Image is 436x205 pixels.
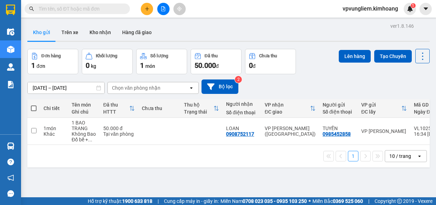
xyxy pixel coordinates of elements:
[412,3,414,8] span: 1
[29,6,34,11] span: search
[28,82,104,94] input: Select a date range.
[420,3,432,15] button: caret-down
[31,61,35,70] span: 1
[184,109,213,115] div: Trạng thái
[309,200,311,203] span: ⚪️
[323,126,354,131] div: TUYỀN
[265,102,310,108] div: VP nhận
[361,102,401,108] div: VP gửi
[265,109,310,115] div: ĐC giao
[220,197,307,205] span: Miền Nam
[259,53,277,58] div: Chưa thu
[7,159,14,165] span: question-circle
[88,137,92,142] span: ...
[103,126,135,131] div: 50.000 đ
[7,46,14,53] img: warehouse-icon
[27,49,78,74] button: Đơn hàng1đơn
[390,22,414,30] div: ver 1.8.146
[202,79,238,94] button: Bộ lọc
[361,128,407,134] div: VP [PERSON_NAME]
[253,63,256,69] span: đ
[72,102,96,108] div: Tên món
[7,63,14,71] img: warehouse-icon
[158,197,159,205] span: |
[226,131,254,137] div: 0908752117
[117,24,157,41] button: Hàng đã giao
[140,61,144,70] span: 1
[44,105,65,111] div: Chi tiết
[226,110,258,115] div: Số điện thoại
[226,101,258,107] div: Người nhận
[164,197,219,205] span: Cung cấp máy in - giấy in:
[103,102,129,108] div: Đã thu
[397,199,402,204] span: copyright
[243,198,307,204] strong: 0708 023 035 - 0935 103 250
[173,3,186,15] button: aim
[145,63,155,69] span: món
[323,102,354,108] div: Người gửi
[177,6,182,11] span: aim
[37,63,45,69] span: đơn
[189,85,194,91] svg: open
[82,49,133,74] button: Khối lượng0kg
[191,49,242,74] button: Đã thu50.000đ
[84,24,117,41] button: Kho nhận
[323,109,354,115] div: Số điện thoại
[323,131,351,137] div: 0985452858
[150,53,168,58] div: Số lượng
[112,84,160,91] div: Chọn văn phòng nhận
[333,198,363,204] strong: 0369 525 060
[348,151,358,161] button: 1
[358,99,410,118] th: Toggle SortBy
[145,6,150,11] span: plus
[226,126,258,131] div: LOAN
[44,126,65,131] div: 1 món
[157,3,170,15] button: file-add
[339,50,371,63] button: Lên hàng
[417,153,422,159] svg: open
[27,24,56,41] button: Kho gửi
[361,109,401,115] div: ĐC lấy
[103,109,129,115] div: HTTT
[7,142,14,150] img: warehouse-icon
[136,49,187,74] button: Số lượng1món
[7,174,14,181] span: notification
[184,102,213,108] div: Thu hộ
[216,63,219,69] span: đ
[6,5,15,15] img: logo-vxr
[194,61,216,70] span: 50.000
[265,126,316,137] div: VP [PERSON_NAME] ([GEOGRAPHIC_DATA])
[122,198,152,204] strong: 1900 633 818
[249,61,253,70] span: 0
[91,63,96,69] span: kg
[423,6,429,12] span: caret-down
[389,153,411,160] div: 10 / trang
[245,49,296,74] button: Chưa thu0đ
[7,28,14,36] img: warehouse-icon
[41,53,61,58] div: Đơn hàng
[103,131,135,137] div: Tại văn phòng
[142,105,177,111] div: Chưa thu
[86,61,90,70] span: 0
[407,6,413,12] img: icon-new-feature
[235,76,242,83] sup: 2
[100,99,138,118] th: Toggle SortBy
[205,53,218,58] div: Đã thu
[374,50,412,63] button: Tạo Chuyến
[88,197,152,205] span: Hỗ trợ kỹ thuật:
[72,120,96,131] div: 1 BAO TRANG
[72,109,96,115] div: Ghi chú
[7,81,14,88] img: solution-icon
[96,53,117,58] div: Khối lượng
[368,197,369,205] span: |
[72,131,96,142] div: Không Bao Đổ bể + hư
[411,3,416,8] sup: 1
[161,6,166,11] span: file-add
[261,99,319,118] th: Toggle SortBy
[180,99,223,118] th: Toggle SortBy
[44,131,65,137] div: Khác
[39,5,121,13] input: Tìm tên, số ĐT hoặc mã đơn
[56,24,84,41] button: Trên xe
[337,4,404,13] span: vpvungliem.kimhoang
[7,190,14,197] span: message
